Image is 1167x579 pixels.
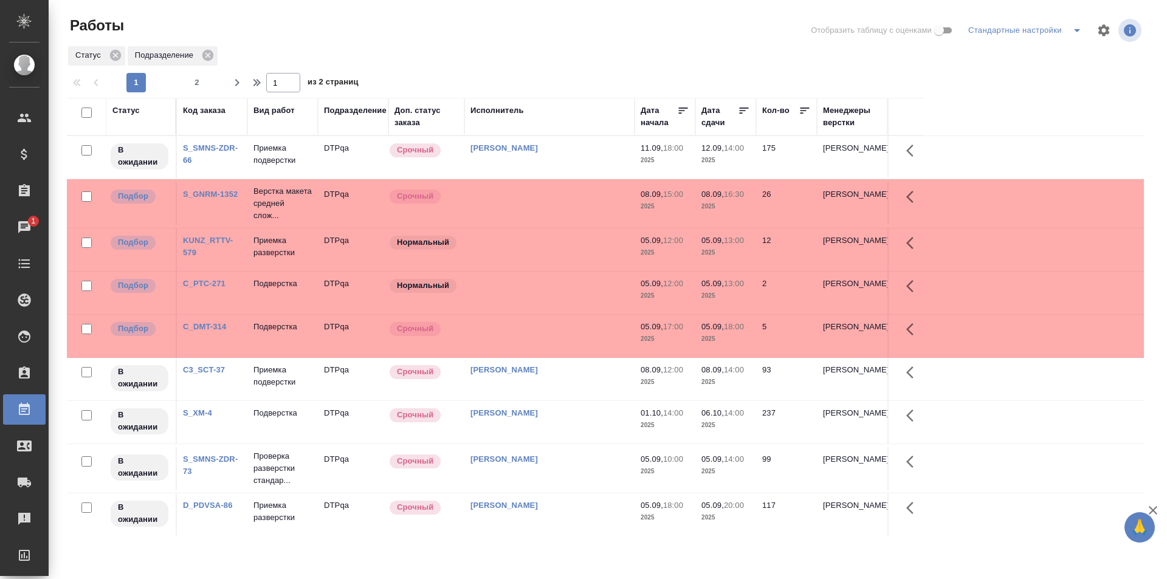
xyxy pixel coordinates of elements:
p: В ожидании [118,144,161,168]
p: Статус [75,49,105,61]
span: Работы [67,16,124,35]
td: 26 [756,182,817,225]
div: Дата сдачи [701,104,738,129]
p: 05.09, [641,279,663,288]
button: Здесь прячутся важные кнопки [899,136,928,165]
button: 🙏 [1124,512,1155,543]
p: 20:00 [724,501,744,510]
div: Можно подбирать исполнителей [109,321,170,337]
button: Здесь прячутся важные кнопки [899,228,928,258]
p: 08.09, [641,365,663,374]
div: split button [965,21,1089,40]
div: Доп. статус заказа [394,104,458,129]
p: 14:00 [724,454,744,464]
td: DTPqa [318,182,388,225]
p: Приемка подверстки [253,364,312,388]
p: 2025 [701,465,750,478]
p: Подверстка [253,321,312,333]
div: Статус [112,104,140,117]
p: 05.09, [701,454,724,464]
p: 05.09, [641,322,663,331]
p: 14:00 [724,365,744,374]
p: 2025 [641,247,689,259]
div: Исполнитель [470,104,524,117]
p: 05.09, [701,322,724,331]
a: C3_SCT-37 [183,365,225,374]
td: 237 [756,401,817,444]
p: Подбор [118,279,148,292]
p: Приемка разверстки [253,499,312,524]
span: 🙏 [1129,515,1150,540]
p: Приемка разверстки [253,235,312,259]
p: 2025 [701,333,750,345]
button: Здесь прячутся важные кнопки [899,315,928,344]
p: Верстка макета средней слож... [253,185,312,222]
span: Настроить таблицу [1089,16,1118,45]
div: Исполнитель назначен, приступать к работе пока рано [109,142,170,171]
p: 2025 [701,512,750,524]
span: Отобразить таблицу с оценками [811,24,932,36]
a: [PERSON_NAME] [470,454,538,464]
p: 11.09, [641,143,663,152]
p: 16:30 [724,190,744,199]
p: 10:00 [663,454,683,464]
td: 12 [756,228,817,271]
p: Срочный [397,190,433,202]
p: 2025 [701,247,750,259]
p: 2025 [641,512,689,524]
p: 05.09, [701,501,724,510]
p: Срочный [397,366,433,378]
p: 2025 [701,200,750,213]
span: 1 [24,215,43,227]
span: из 2 страниц [308,75,359,92]
p: 18:00 [663,143,683,152]
p: Срочный [397,409,433,421]
p: [PERSON_NAME] [823,142,881,154]
p: Нормальный [397,236,449,248]
td: DTPqa [318,272,388,314]
div: Исполнитель назначен, приступать к работе пока рано [109,499,170,528]
p: [PERSON_NAME] [823,407,881,419]
p: 05.09, [701,236,724,245]
a: [PERSON_NAME] [470,501,538,510]
td: 175 [756,136,817,179]
p: 15:00 [663,190,683,199]
a: C_DMT-314 [183,322,226,331]
span: 2 [187,77,207,89]
a: S_SMNS-ZDR-66 [183,143,238,165]
p: 2025 [641,200,689,213]
td: DTPqa [318,228,388,271]
td: DTPqa [318,493,388,536]
p: 12:00 [663,365,683,374]
p: 06.10, [701,408,724,417]
p: [PERSON_NAME] [823,188,881,200]
p: 01.10, [641,408,663,417]
div: Можно подбирать исполнителей [109,278,170,294]
p: Подбор [118,190,148,202]
a: [PERSON_NAME] [470,365,538,374]
p: В ожидании [118,501,161,526]
a: S_SMNS-ZDR-73 [183,454,238,476]
p: 2025 [641,419,689,431]
div: Подразделение [324,104,387,117]
p: Подверстка [253,407,312,419]
p: Подбор [118,236,148,248]
p: 08.09, [641,190,663,199]
p: Срочный [397,144,433,156]
td: 5 [756,315,817,357]
td: 99 [756,447,817,490]
p: [PERSON_NAME] [823,499,881,512]
a: D_PDVSA-86 [183,501,233,510]
p: 2025 [641,376,689,388]
button: Здесь прячутся важные кнопки [899,493,928,522]
td: 117 [756,493,817,536]
p: 2025 [641,154,689,166]
p: [PERSON_NAME] [823,453,881,465]
p: 12.09, [701,143,724,152]
p: 05.09, [641,236,663,245]
p: 12:00 [663,279,683,288]
a: [PERSON_NAME] [470,143,538,152]
p: 05.09, [641,454,663,464]
p: 12:00 [663,236,683,245]
p: 14:00 [724,143,744,152]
